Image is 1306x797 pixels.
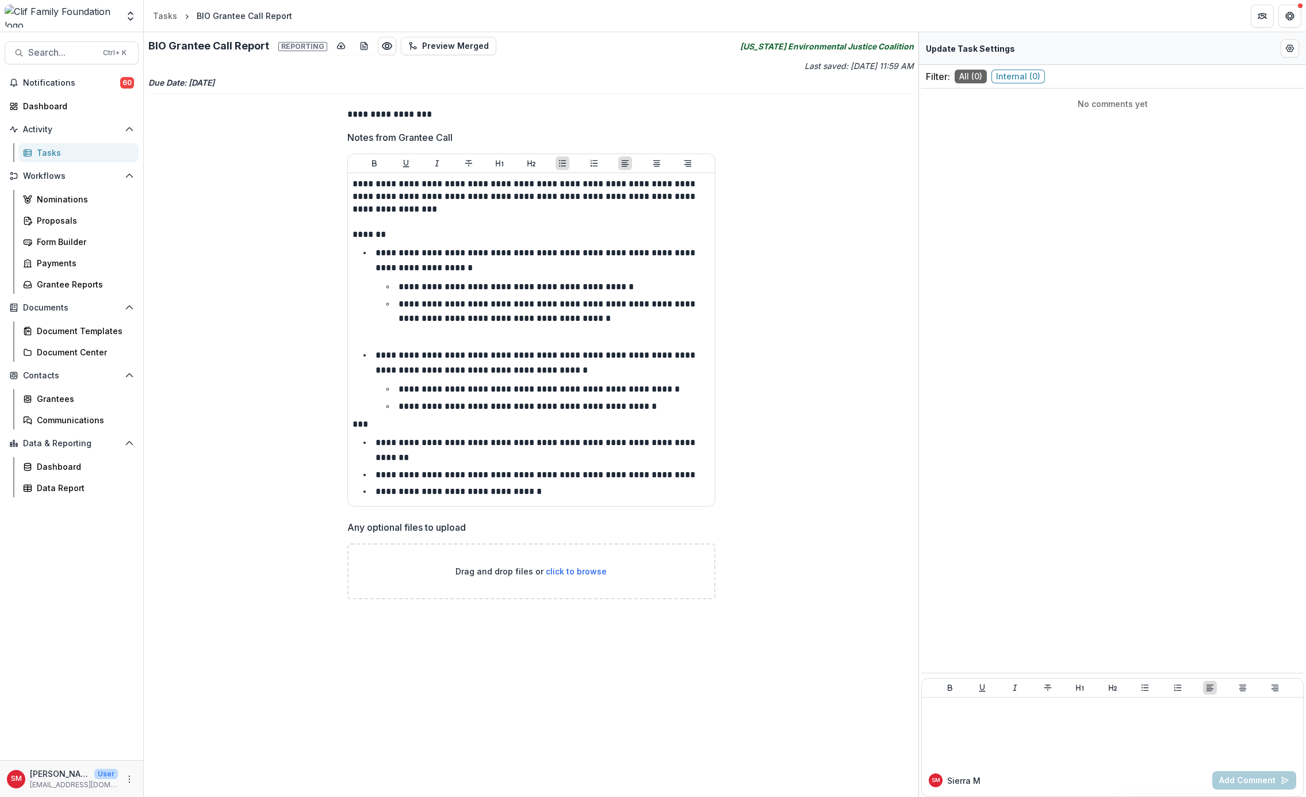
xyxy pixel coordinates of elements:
[399,156,413,170] button: Underline
[367,156,381,170] button: Bold
[5,74,139,92] button: Notifications60
[943,681,957,695] button: Bold
[18,343,139,362] a: Document Center
[18,411,139,430] a: Communications
[18,254,139,273] a: Payments
[37,325,129,337] div: Document Templates
[1212,771,1296,790] button: Add Comment
[1251,5,1274,28] button: Partners
[122,772,136,786] button: More
[740,40,914,52] i: [US_STATE] Environmental Justice Coalition
[955,70,987,83] span: All ( 0 )
[1281,39,1299,58] button: Edit Form Settings
[1203,681,1217,695] button: Align Left
[37,414,129,426] div: Communications
[1236,681,1250,695] button: Align Center
[5,434,139,453] button: Open Data & Reporting
[37,193,129,205] div: Nominations
[5,41,139,64] button: Search...
[94,769,118,779] p: User
[947,775,981,787] p: Sierra M
[1073,681,1087,695] button: Heading 1
[197,10,292,22] div: BIO Grantee Call Report
[926,43,1015,55] p: Update Task Settings
[148,40,327,52] h2: BIO Grantee Call Report
[30,780,118,790] p: [EMAIL_ADDRESS][DOMAIN_NAME]
[23,439,120,449] span: Data & Reporting
[1106,681,1120,695] button: Heading 2
[18,389,139,408] a: Grantees
[37,214,129,227] div: Proposals
[30,768,90,780] p: [PERSON_NAME]
[524,156,538,170] button: Heading 2
[23,303,120,313] span: Documents
[23,125,120,135] span: Activity
[23,78,120,88] span: Notifications
[455,565,607,577] p: Drag and drop files or
[18,143,139,162] a: Tasks
[5,120,139,139] button: Open Activity
[37,257,129,269] div: Payments
[1041,681,1055,695] button: Strike
[347,131,453,144] p: Notes from Grantee Call
[37,236,129,248] div: Form Builder
[101,47,129,59] div: Ctrl + K
[650,156,664,170] button: Align Center
[148,7,182,24] a: Tasks
[18,478,139,497] a: Data Report
[278,42,327,51] span: Reporting
[37,147,129,159] div: Tasks
[23,171,120,181] span: Workflows
[5,298,139,317] button: Open Documents
[18,275,139,294] a: Grantee Reports
[23,100,129,112] div: Dashboard
[18,457,139,476] a: Dashboard
[926,98,1299,110] p: No comments yet
[618,156,632,170] button: Align Left
[681,156,695,170] button: Align Right
[5,167,139,185] button: Open Workflows
[37,393,129,405] div: Grantees
[1171,681,1185,695] button: Ordered List
[148,7,297,24] nav: breadcrumb
[11,775,22,783] div: Sierra Martinez
[932,777,940,783] div: Sierra Martinez
[148,76,914,89] p: Due Date: [DATE]
[23,371,120,381] span: Contacts
[28,47,96,58] span: Search...
[546,566,607,576] span: click to browse
[587,156,601,170] button: Ordered List
[355,37,373,55] button: download-word-button
[332,37,350,55] button: download-button
[18,321,139,340] a: Document Templates
[378,37,396,55] button: Preview 1013cf54-3bf3-4561-b95f-6c96133534ba.pdf
[122,5,139,28] button: Open entity switcher
[5,97,139,116] a: Dashboard
[37,278,129,290] div: Grantee Reports
[1138,681,1152,695] button: Bullet List
[1008,681,1022,695] button: Italicize
[926,70,950,83] p: Filter:
[556,156,569,170] button: Bullet List
[5,5,118,28] img: Clif Family Foundation logo
[975,681,989,695] button: Underline
[37,346,129,358] div: Document Center
[18,190,139,209] a: Nominations
[18,232,139,251] a: Form Builder
[18,211,139,230] a: Proposals
[462,156,476,170] button: Strike
[534,60,914,72] p: Last saved: [DATE] 11:59 AM
[401,37,496,55] button: Preview Merged
[493,156,507,170] button: Heading 1
[153,10,177,22] div: Tasks
[430,156,444,170] button: Italicize
[120,77,134,89] span: 60
[1268,681,1282,695] button: Align Right
[1278,5,1301,28] button: Get Help
[347,520,466,534] p: Any optional files to upload
[991,70,1045,83] span: Internal ( 0 )
[5,366,139,385] button: Open Contacts
[37,482,129,494] div: Data Report
[37,461,129,473] div: Dashboard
